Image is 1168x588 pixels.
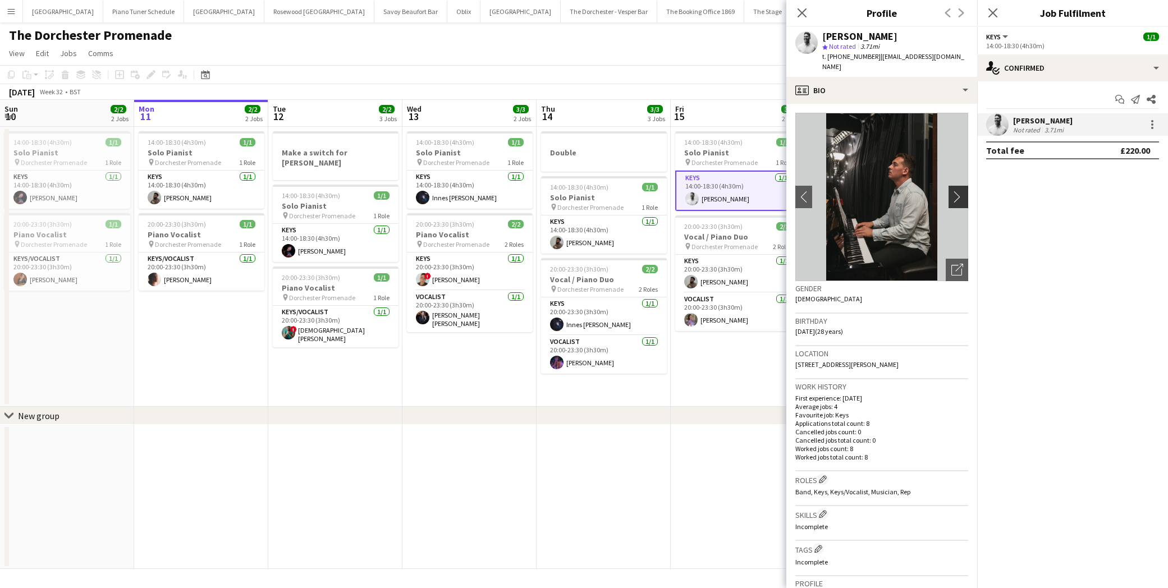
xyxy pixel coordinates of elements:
[946,259,968,281] div: Open photos pop-in
[18,410,59,421] div: New group
[541,215,667,254] app-card-role: Keys1/114:00-18:30 (4h30m)[PERSON_NAME]
[647,105,663,113] span: 3/3
[786,6,977,20] h3: Profile
[986,145,1024,156] div: Total fee
[273,306,399,347] app-card-role: Keys/Vocalist1/120:00-23:30 (3h30m)![DEMOGRAPHIC_DATA][PERSON_NAME]
[4,213,130,291] app-job-card: 20:00-23:30 (3h30m)1/1Piano Vocalist Dorchester Promenade1 RoleKeys/Vocalist1/120:00-23:30 (3h30m...
[273,267,399,347] div: 20:00-23:30 (3h30m)1/1Piano Vocalist Dorchester Promenade1 RoleKeys/Vocalist1/120:00-23:30 (3h30m...
[36,48,49,58] span: Edit
[407,229,533,240] h3: Piano Vocalist
[795,488,910,496] span: Band, Keys, Keys/Vocalist, Musician, Rep
[1143,33,1159,41] span: 1/1
[795,316,968,326] h3: Birthday
[373,293,390,302] span: 1 Role
[282,273,340,282] span: 20:00-23:30 (3h30m)
[795,453,968,461] p: Worked jobs total count: 8
[289,293,355,302] span: Dorchester Promenade
[148,220,206,228] span: 20:00-23:30 (3h30m)
[561,1,657,22] button: The Dorchester - Vesper Bar
[795,508,968,520] h3: Skills
[4,252,130,291] app-card-role: Keys/Vocalist1/120:00-23:30 (3h30m)[PERSON_NAME]
[539,110,555,123] span: 14
[541,131,667,172] app-job-card: Double
[541,176,667,254] app-job-card: 14:00-18:30 (4h30m)1/1Solo Pianist Dorchester Promenade1 RoleKeys1/114:00-18:30 (4h30m)[PERSON_NAME]
[148,138,206,146] span: 14:00-18:30 (4h30m)
[1042,126,1066,134] div: 3.71mi
[507,158,524,167] span: 1 Role
[541,258,667,374] div: 20:00-23:30 (3h30m)2/2Vocal / Piano Duo Dorchester Promenade2 RolesKeys1/120:00-23:30 (3h30m)Inne...
[273,185,399,262] div: 14:00-18:30 (4h30m)1/1Solo Pianist Dorchester Promenade1 RoleKeys1/114:00-18:30 (4h30m)[PERSON_NAME]
[23,1,103,22] button: [GEOGRAPHIC_DATA]
[480,1,561,22] button: [GEOGRAPHIC_DATA]
[675,293,801,331] app-card-role: Vocalist1/120:00-23:30 (3h30m)[PERSON_NAME]
[557,285,624,293] span: Dorchester Promenade
[407,104,422,114] span: Wed
[642,183,658,191] span: 1/1
[675,104,684,114] span: Fri
[139,229,264,240] h3: Piano Vocalist
[541,104,555,114] span: Thu
[9,48,25,58] span: View
[139,104,154,114] span: Mon
[541,192,667,203] h3: Solo Pianist
[21,158,87,167] span: Dorchester Promenade
[106,220,121,228] span: 1/1
[744,1,791,22] button: The Stage
[289,212,355,220] span: Dorchester Promenade
[407,148,533,158] h3: Solo Pianist
[858,42,882,50] span: 3.71mi
[111,105,126,113] span: 2/2
[795,558,968,566] p: Incomplete
[264,1,374,22] button: Rosewood [GEOGRAPHIC_DATA]
[675,131,801,211] app-job-card: 14:00-18:30 (4h30m)1/1Solo Pianist Dorchester Promenade1 RoleKeys1/114:00-18:30 (4h30m)[PERSON_NAME]
[105,240,121,249] span: 1 Role
[795,348,968,359] h3: Location
[795,394,968,402] p: First experience: [DATE]
[795,295,862,303] span: [DEMOGRAPHIC_DATA]
[139,213,264,291] app-job-card: 20:00-23:30 (3h30m)1/1Piano Vocalist Dorchester Promenade1 RoleKeys/Vocalist1/120:00-23:30 (3h30m...
[4,171,130,209] app-card-role: Keys1/114:00-18:30 (4h30m)[PERSON_NAME]
[675,232,801,242] h3: Vocal / Piano Duo
[240,138,255,146] span: 1/1
[822,31,897,42] div: [PERSON_NAME]
[639,285,658,293] span: 2 Roles
[508,138,524,146] span: 1/1
[977,54,1168,81] div: Confirmed
[273,201,399,211] h3: Solo Pianist
[139,171,264,209] app-card-role: Keys1/114:00-18:30 (4h30m)[PERSON_NAME]
[424,273,431,279] span: !
[4,131,130,209] div: 14:00-18:30 (4h30m)1/1Solo Pianist Dorchester Promenade1 RoleKeys1/114:00-18:30 (4h30m)[PERSON_NAME]
[684,138,743,146] span: 14:00-18:30 (4h30m)
[374,191,390,200] span: 1/1
[675,171,801,211] app-card-role: Keys1/114:00-18:30 (4h30m)[PERSON_NAME]
[648,114,665,123] div: 3 Jobs
[21,240,87,249] span: Dorchester Promenade
[416,220,474,228] span: 20:00-23:30 (3h30m)
[9,27,172,44] h1: The Dorchester Promenade
[379,105,395,113] span: 2/2
[691,242,758,251] span: Dorchester Promenade
[986,42,1159,50] div: 14:00-18:30 (4h30m)
[795,543,968,555] h3: Tags
[447,1,480,22] button: Oblix
[139,131,264,209] app-job-card: 14:00-18:30 (4h30m)1/1Solo Pianist Dorchester Promenade1 RoleKeys1/114:00-18:30 (4h30m)[PERSON_NAME]
[4,148,130,158] h3: Solo Pianist
[773,242,792,251] span: 2 Roles
[407,131,533,209] app-job-card: 14:00-18:30 (4h30m)1/1Solo Pianist Dorchester Promenade1 RoleKeys1/114:00-18:30 (4h30m)Innes [PER...
[103,1,184,22] button: Piano Tuner Schedule
[675,255,801,293] app-card-role: Keys1/120:00-23:30 (3h30m)[PERSON_NAME]
[781,105,797,113] span: 3/3
[675,215,801,331] app-job-card: 20:00-23:30 (3h30m)2/2Vocal / Piano Duo Dorchester Promenade2 RolesKeys1/120:00-23:30 (3h30m)[PER...
[795,382,968,392] h3: Work history
[374,273,390,282] span: 1/1
[829,42,856,50] span: Not rated
[105,158,121,167] span: 1 Role
[407,171,533,209] app-card-role: Keys1/114:00-18:30 (4h30m)Innes [PERSON_NAME]
[642,265,658,273] span: 2/2
[273,131,399,180] app-job-card: Make a switch for [PERSON_NAME]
